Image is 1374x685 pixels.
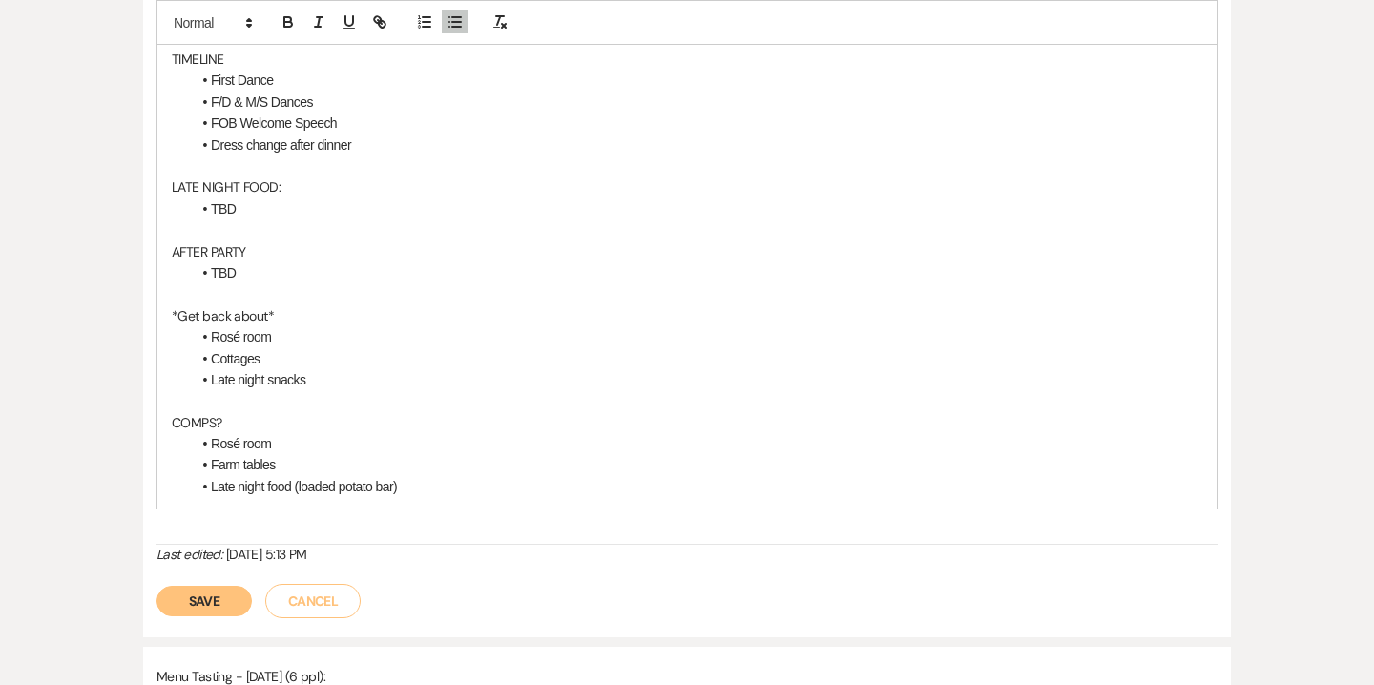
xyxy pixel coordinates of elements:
i: Last edited: [156,546,222,563]
li: Late night snacks [191,369,1202,390]
p: COMPS? [172,412,1202,433]
li: Late night food (loaded potato bar) [191,476,1202,497]
li: Rosé room [191,326,1202,347]
li: Rosé room [191,433,1202,454]
li: F/D & M/S Dances [191,92,1202,113]
p: LATE NIGHT FOOD: [172,176,1202,197]
p: *Get back about* [172,305,1202,326]
li: TBD [191,198,1202,219]
li: Cottages [191,348,1202,369]
div: [DATE] 5:13 PM [156,545,1218,565]
li: Farm tables [191,454,1202,475]
button: Cancel [265,584,361,618]
p: AFTER PARTY [172,241,1202,262]
li: Dress change after dinner [191,135,1202,156]
li: TBD [191,262,1202,283]
li: First Dance [191,70,1202,91]
li: FOB Welcome Speech [191,113,1202,134]
p: TIMELINE [172,49,1202,70]
button: Save [156,586,252,616]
